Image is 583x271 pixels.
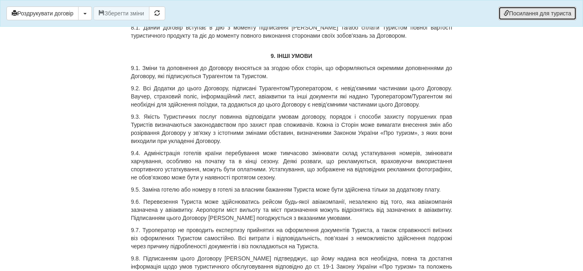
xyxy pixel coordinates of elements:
[131,198,452,222] p: 9.6. Перевезення Туриста може здійснюватись рейсом будь-якої авіакомпанії, незалежно від того, як...
[498,6,577,20] a: Посилання для туриста
[131,64,452,80] p: 9.1. Зміни та доповнення до Договору вносяться за згодою обох сторін, що оформляються окремими до...
[131,226,452,250] p: 9.7. Туроператор не проводить експертизу прийнятих на оформлення документів Туриста, а також спра...
[131,23,452,40] p: 8.1. Даний Договір вступає в дію з моменту підписання [PERSON_NAME] та/або сплати Туристом повної...
[131,149,452,181] p: 9.4. Адміністрація готелів країни перебування може тимчасово змінювати склад устаткування номерів...
[6,6,79,20] button: Роздрукувати договір
[131,186,452,194] p: 9.5. Заміна готелю або номеру в готелі за власним бажанням Туриста може бути здійснена тільки за ...
[131,52,452,60] p: 9. ІНШІ УМОВИ
[94,6,149,20] button: Зберегти зміни
[131,113,452,145] p: 9.3. Якість Туристичних послуг повинна відповідати умовам договору, порядок і способи захисту пор...
[131,84,452,109] p: 9.2. Всі Додатки до цього Договору, підписані Турагентом/Туроператором, є невід’ємними частинами ...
